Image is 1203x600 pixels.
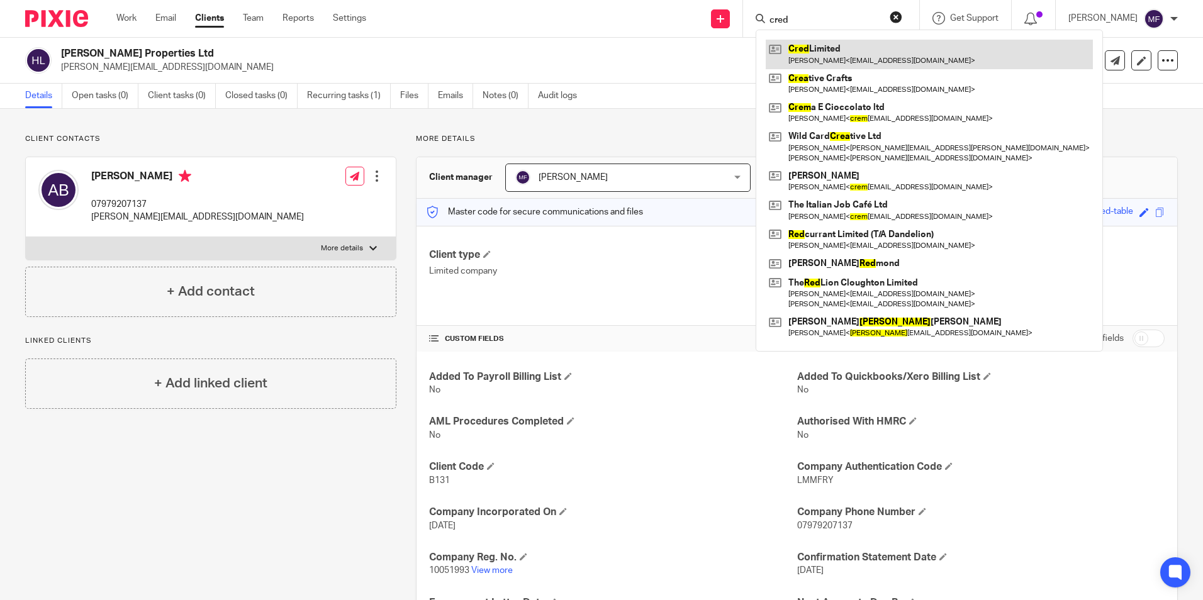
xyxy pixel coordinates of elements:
[1068,12,1138,25] p: [PERSON_NAME]
[283,12,314,25] a: Reports
[429,551,797,564] h4: Company Reg. No.
[148,84,216,108] a: Client tasks (0)
[429,334,797,344] h4: CUSTOM FIELDS
[797,506,1165,519] h4: Company Phone Number
[515,170,530,185] img: svg%3E
[91,170,304,186] h4: [PERSON_NAME]
[225,84,298,108] a: Closed tasks (0)
[797,521,853,530] span: 07979207137
[438,84,473,108] a: Emails
[61,47,817,60] h2: [PERSON_NAME] Properties Ltd
[429,248,797,262] h4: Client type
[429,415,797,428] h4: AML Procedures Completed
[797,460,1165,474] h4: Company Authentication Code
[797,386,809,394] span: No
[72,84,138,108] a: Open tasks (0)
[429,171,493,184] h3: Client manager
[538,84,586,108] a: Audit logs
[950,14,999,23] span: Get Support
[154,374,267,393] h4: + Add linked client
[416,134,1178,144] p: More details
[1144,9,1164,29] img: svg%3E
[91,211,304,223] p: [PERSON_NAME][EMAIL_ADDRESS][DOMAIN_NAME]
[429,566,469,575] span: 10051993
[429,476,450,485] span: B131
[38,170,79,210] img: svg%3E
[797,415,1165,428] h4: Authorised With HMRC
[797,431,809,440] span: No
[307,84,391,108] a: Recurring tasks (1)
[25,336,396,346] p: Linked clients
[25,10,88,27] img: Pixie
[243,12,264,25] a: Team
[91,198,304,211] p: 07979207137
[429,506,797,519] h4: Company Incorporated On
[116,12,137,25] a: Work
[25,84,62,108] a: Details
[890,11,902,23] button: Clear
[797,566,824,575] span: [DATE]
[797,476,834,485] span: LMMFRY
[471,566,513,575] a: View more
[539,173,608,182] span: [PERSON_NAME]
[797,551,1165,564] h4: Confirmation Statement Date
[61,61,1007,74] p: [PERSON_NAME][EMAIL_ADDRESS][DOMAIN_NAME]
[426,206,643,218] p: Master code for secure communications and files
[25,47,52,74] img: svg%3E
[768,15,881,26] input: Search
[429,265,797,277] p: Limited company
[333,12,366,25] a: Settings
[195,12,224,25] a: Clients
[429,386,440,394] span: No
[429,521,456,530] span: [DATE]
[167,282,255,301] h4: + Add contact
[25,134,396,144] p: Client contacts
[155,12,176,25] a: Email
[400,84,428,108] a: Files
[429,460,797,474] h4: Client Code
[797,370,1165,384] h4: Added To Quickbooks/Xero Billing List
[429,431,440,440] span: No
[429,370,797,384] h4: Added To Payroll Billing List
[321,243,363,253] p: More details
[179,170,191,182] i: Primary
[483,84,529,108] a: Notes (0)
